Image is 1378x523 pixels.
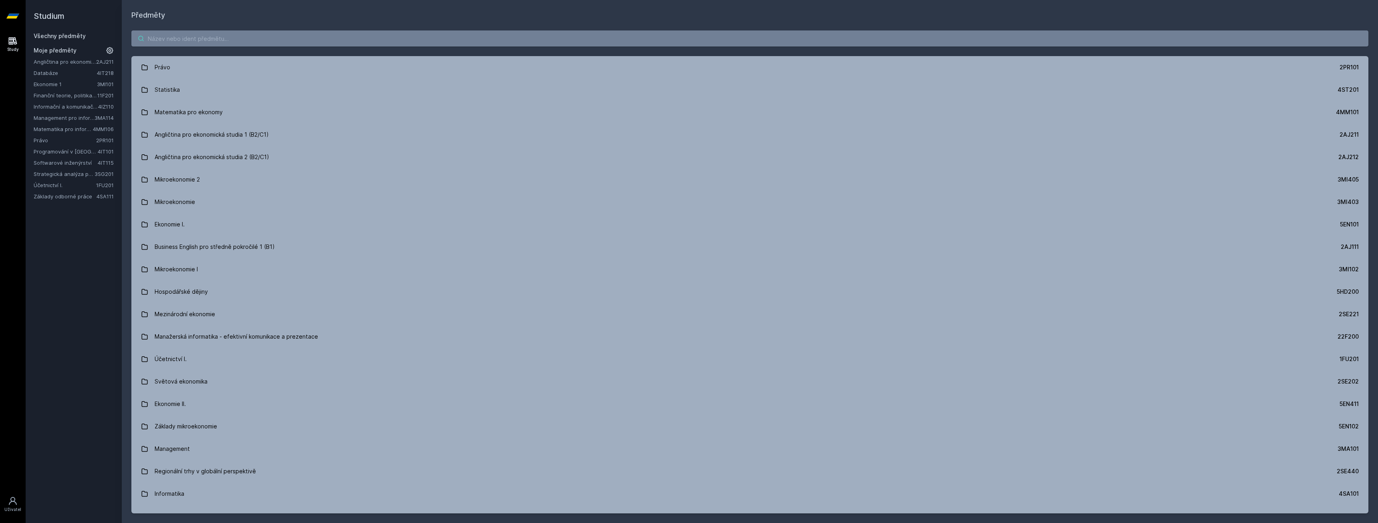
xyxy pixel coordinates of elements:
[155,172,200,188] div: Mikroekonomie 2
[131,146,1368,168] a: Angličtina pro ekonomická studia 2 (B2/C1) 2AJ212
[1339,310,1359,318] div: 2SE221
[1338,86,1359,94] div: 4ST201
[155,463,256,479] div: Regionální trhy v globální perspektivě
[34,147,98,155] a: Programování v [GEOGRAPHIC_DATA]
[34,159,98,167] a: Softwarové inženýrství
[131,10,1368,21] h1: Předměty
[1339,422,1359,430] div: 5EN102
[1337,198,1359,206] div: 3MI403
[1340,131,1359,139] div: 2AJ211
[1338,333,1359,341] div: 22F200
[34,114,95,122] a: Management pro informatiky a statistiky
[131,236,1368,258] a: Business English pro středně pokročilé 1 (B1) 2AJ111
[34,170,95,178] a: Strategická analýza pro informatiky a statistiky
[155,396,186,412] div: Ekonomie II.
[155,374,208,390] div: Světová ekonomika
[34,136,96,144] a: Právo
[97,70,114,76] a: 4IT218
[34,192,97,200] a: Základy odborné práce
[131,393,1368,415] a: Ekonomie II. 5EN411
[97,193,114,200] a: 4SA111
[2,492,24,517] a: Uživatel
[4,507,21,513] div: Uživatel
[34,181,96,189] a: Účetnictví I.
[155,216,185,232] div: Ekonomie I.
[131,30,1368,46] input: Název nebo ident předmětu…
[131,168,1368,191] a: Mikroekonomie 2 3MI405
[34,32,86,39] a: Všechny předměty
[1337,512,1359,520] div: 2OP401
[131,213,1368,236] a: Ekonomie I. 5EN101
[98,103,114,110] a: 4IZ110
[155,486,184,502] div: Informatika
[131,325,1368,348] a: Manažerská informatika - efektivní komunikace a prezentace 22F200
[2,32,24,57] a: Study
[155,418,217,434] div: Základy mikroekonomie
[155,329,318,345] div: Manažerská informatika - efektivní komunikace a prezentace
[1340,220,1359,228] div: 5EN101
[131,191,1368,213] a: Mikroekonomie 3MI403
[131,438,1368,460] a: Management 3MA101
[155,239,275,255] div: Business English pro středně pokročilé 1 (B1)
[131,303,1368,325] a: Mezinárodní ekonomie 2SE221
[155,441,190,457] div: Management
[131,460,1368,483] a: Regionální trhy v globální perspektivě 2SE440
[1340,400,1359,408] div: 5EN411
[96,59,114,65] a: 2AJ211
[34,58,96,66] a: Angličtina pro ekonomická studia 1 (B2/C1)
[155,306,215,322] div: Mezinárodní ekonomie
[96,182,114,188] a: 1FU201
[131,258,1368,281] a: Mikroekonomie I 3MI102
[1340,63,1359,71] div: 2PR101
[155,149,269,165] div: Angličtina pro ekonomická studia 2 (B2/C1)
[34,80,97,88] a: Ekonomie 1
[131,56,1368,79] a: Právo 2PR101
[95,171,114,177] a: 3SG201
[97,92,114,99] a: 11F201
[95,115,114,121] a: 3MA114
[131,415,1368,438] a: Základy mikroekonomie 5EN102
[131,348,1368,370] a: Účetnictví I. 1FU201
[1339,265,1359,273] div: 3MI102
[155,82,180,98] div: Statistika
[155,104,223,120] div: Matematika pro ekonomy
[34,69,97,77] a: Databáze
[155,261,198,277] div: Mikroekonomie I
[1339,490,1359,498] div: 4SA101
[131,370,1368,393] a: Světová ekonomika 2SE202
[155,194,195,210] div: Mikroekonomie
[34,125,93,133] a: Matematika pro informatiky
[34,46,77,55] span: Moje předměty
[131,101,1368,123] a: Matematika pro ekonomy 4MM101
[131,123,1368,146] a: Angličtina pro ekonomická studia 1 (B2/C1) 2AJ211
[155,351,187,367] div: Účetnictví I.
[1338,176,1359,184] div: 3MI405
[34,91,97,99] a: Finanční teorie, politika a instituce
[1338,445,1359,453] div: 3MA101
[1337,288,1359,296] div: 5HD200
[98,160,114,166] a: 4IT115
[1340,355,1359,363] div: 1FU201
[1337,467,1359,475] div: 2SE440
[93,126,114,132] a: 4MM106
[98,148,114,155] a: 4IT101
[155,127,269,143] div: Angličtina pro ekonomická studia 1 (B2/C1)
[34,103,98,111] a: Informační a komunikační technologie
[97,81,114,87] a: 3MI101
[131,281,1368,303] a: Hospodářské dějiny 5HD200
[155,284,208,300] div: Hospodářské dějiny
[96,137,114,143] a: 2PR101
[1338,153,1359,161] div: 2AJ212
[155,59,170,75] div: Právo
[7,46,19,53] div: Study
[131,483,1368,505] a: Informatika 4SA101
[1338,378,1359,386] div: 2SE202
[1341,243,1359,251] div: 2AJ111
[131,79,1368,101] a: Statistika 4ST201
[1336,108,1359,116] div: 4MM101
